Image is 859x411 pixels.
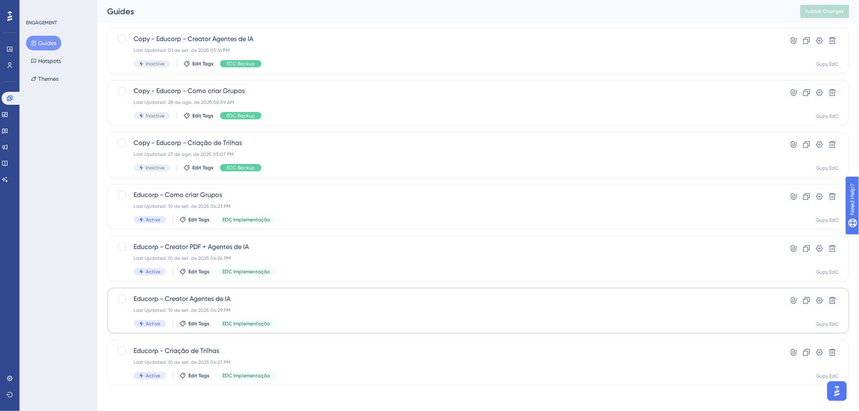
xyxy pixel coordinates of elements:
div: Last Updated: 01 de set. de 2025 05:16 PM [134,47,758,54]
div: Gupy EdC [816,373,839,379]
span: Active [146,372,160,379]
span: Edit Tags [188,320,209,327]
span: Active [146,268,160,275]
button: Edit Tags [183,164,214,171]
button: Edit Tags [179,268,209,275]
span: Inactive [146,61,164,67]
span: Copy - Educorp - Como criar Grupos [134,86,758,96]
span: Educorp - Como criar Grupos [134,190,758,200]
span: EDC Implementação [222,320,270,327]
span: Inactive [146,164,164,171]
span: Copy - Educorp - Criação de Trilhas [134,138,758,148]
div: Gupy EdC [816,61,839,67]
button: Edit Tags [179,372,209,379]
span: Educorp - Criação de Trilhas [134,346,758,356]
span: EDC Implementação [222,216,270,223]
button: Edit Tags [183,61,214,67]
span: Need Help? [19,2,51,12]
span: Edit Tags [192,61,214,67]
div: Guides [107,6,780,17]
span: Publish Changes [805,8,844,15]
div: Last Updated: 10 de set. de 2025 04:27 PM [134,359,758,366]
span: Edit Tags [188,372,209,379]
div: Gupy EdC [816,113,839,119]
div: Last Updated: 10 de set. de 2025 04:23 PM [134,203,758,210]
span: Educorp - Creator PDF + Agentes de IA [134,242,758,252]
button: Edit Tags [179,216,209,223]
div: Gupy EdC [816,217,839,223]
button: Hotspots [26,54,66,68]
button: Edit Tags [179,320,209,327]
span: Educorp - Creator Agentes de IA [134,294,758,304]
span: EDC Implementação [222,268,270,275]
button: Themes [26,71,63,86]
span: Active [146,216,160,223]
span: Edit Tags [192,164,214,171]
div: ENGAGEMENT [26,19,57,26]
span: Edit Tags [188,268,209,275]
span: EDC Implementação [222,372,270,379]
span: Inactive [146,112,164,119]
span: Edit Tags [188,216,209,223]
span: Edit Tags [192,112,214,119]
span: Active [146,320,160,327]
div: Last Updated: 28 de ago. de 2025 08:59 AM [134,99,758,106]
div: Last Updated: 27 de ago. de 2025 05:07 PM [134,151,758,158]
span: EDC Backup [227,61,255,67]
div: Gupy EdC [816,165,839,171]
button: Guides [26,36,61,50]
span: EDC Backup [227,112,255,119]
div: Gupy EdC [816,269,839,275]
div: Gupy EdC [816,321,839,327]
span: EDC Backup [227,164,255,171]
div: Last Updated: 10 de set. de 2025 04:29 PM [134,307,758,314]
div: Last Updated: 10 de set. de 2025 04:24 PM [134,255,758,262]
iframe: UserGuiding AI Assistant Launcher [825,379,849,403]
span: Copy - Educorp - Creator Agentes de IA [134,34,758,44]
button: Edit Tags [183,112,214,119]
button: Publish Changes [801,5,849,18]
